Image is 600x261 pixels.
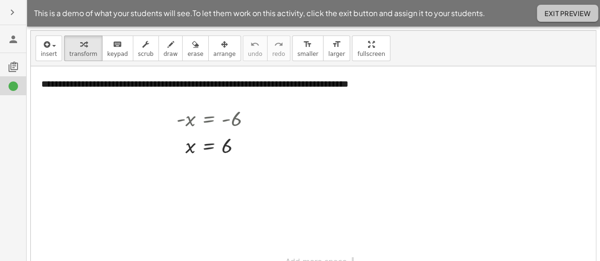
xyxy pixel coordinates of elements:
i: format_size [332,39,341,50]
i: Task finished. [8,81,19,92]
button: format_sizelarger [323,36,350,61]
button: erase [182,36,208,61]
button: scrub [133,36,159,61]
span: erase [187,51,203,57]
button: transform [64,36,102,61]
span: scrub [138,51,154,57]
button: fullscreen [352,36,390,61]
button: draw [158,36,183,61]
button: keyboardkeypad [102,36,133,61]
span: redo [272,51,285,57]
span: draw [164,51,178,57]
span: This is a demo of what your students will see. To let them work on this activity, click the exit ... [34,8,485,19]
span: undo [248,51,262,57]
i: redo [274,39,283,50]
span: arrange [213,51,236,57]
button: arrange [208,36,241,61]
i: format_size [303,39,312,50]
span: Exit Preview [545,9,591,18]
span: larger [328,51,345,57]
button: undoundo [243,36,268,61]
i: Teacher Preview [8,34,19,45]
button: Exit Preview [537,5,598,22]
span: smaller [297,51,318,57]
i: undo [250,39,259,50]
button: format_sizesmaller [292,36,323,61]
span: fullscreen [357,51,385,57]
button: redoredo [267,36,290,61]
button: insert [36,36,62,61]
i: keyboard [113,39,122,50]
span: keypad [107,51,128,57]
span: transform [69,51,97,57]
span: insert [41,51,57,57]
